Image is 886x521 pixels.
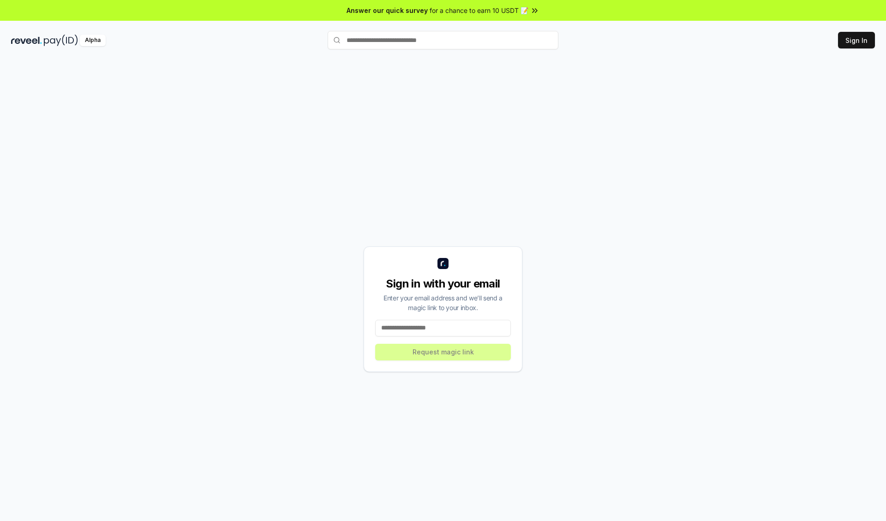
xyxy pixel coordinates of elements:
div: Sign in with your email [375,276,511,291]
div: Enter your email address and we’ll send a magic link to your inbox. [375,293,511,312]
img: logo_small [437,258,449,269]
button: Sign In [838,32,875,48]
span: for a chance to earn 10 USDT 📝 [430,6,528,15]
img: pay_id [44,35,78,46]
div: Alpha [80,35,106,46]
span: Answer our quick survey [347,6,428,15]
img: reveel_dark [11,35,42,46]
